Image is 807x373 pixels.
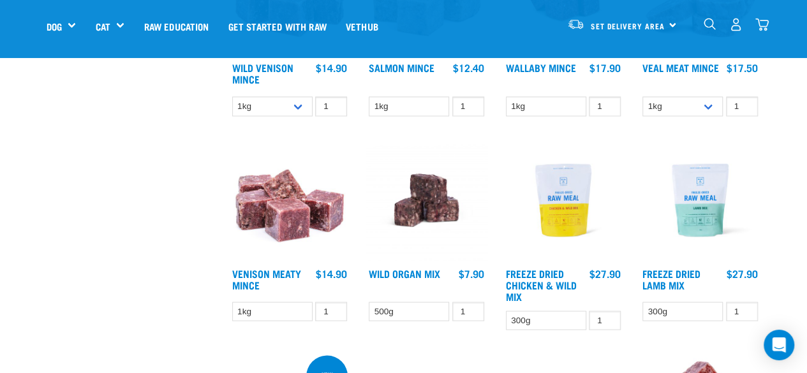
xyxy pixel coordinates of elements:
[642,270,700,287] a: Freeze Dried Lamb Mix
[219,1,336,52] a: Get started with Raw
[232,64,293,82] a: Wild Venison Mince
[506,64,576,70] a: Wallaby Mince
[315,96,347,116] input: 1
[316,62,347,73] div: $14.90
[589,311,621,330] input: 1
[229,139,351,261] img: 1117 Venison Meat Mince 01
[704,18,716,30] img: home-icon-1@2x.png
[95,19,110,34] a: Cat
[589,267,621,279] div: $27.90
[729,18,743,31] img: user.png
[232,270,301,287] a: Venison Meaty Mince
[764,330,794,360] div: Open Intercom Messenger
[567,18,584,30] img: van-moving.png
[506,270,577,298] a: Freeze Dried Chicken & Wild Mix
[459,267,484,279] div: $7.90
[452,302,484,321] input: 1
[134,1,218,52] a: Raw Education
[503,139,625,261] img: RE Product Shoot 2023 Nov8678
[47,19,62,34] a: Dog
[726,302,758,321] input: 1
[642,64,719,70] a: Veal Meat Mince
[589,96,621,116] input: 1
[366,139,487,261] img: Wild Organ Mix
[453,62,484,73] div: $12.40
[639,139,761,261] img: RE Product Shoot 2023 Nov8677
[452,96,484,116] input: 1
[315,302,347,321] input: 1
[369,270,440,275] a: Wild Organ Mix
[589,62,621,73] div: $17.90
[591,24,665,28] span: Set Delivery Area
[727,267,758,279] div: $27.90
[369,64,434,70] a: Salmon Mince
[336,1,388,52] a: Vethub
[316,267,347,279] div: $14.90
[726,96,758,116] input: 1
[727,62,758,73] div: $17.50
[755,18,769,31] img: home-icon@2x.png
